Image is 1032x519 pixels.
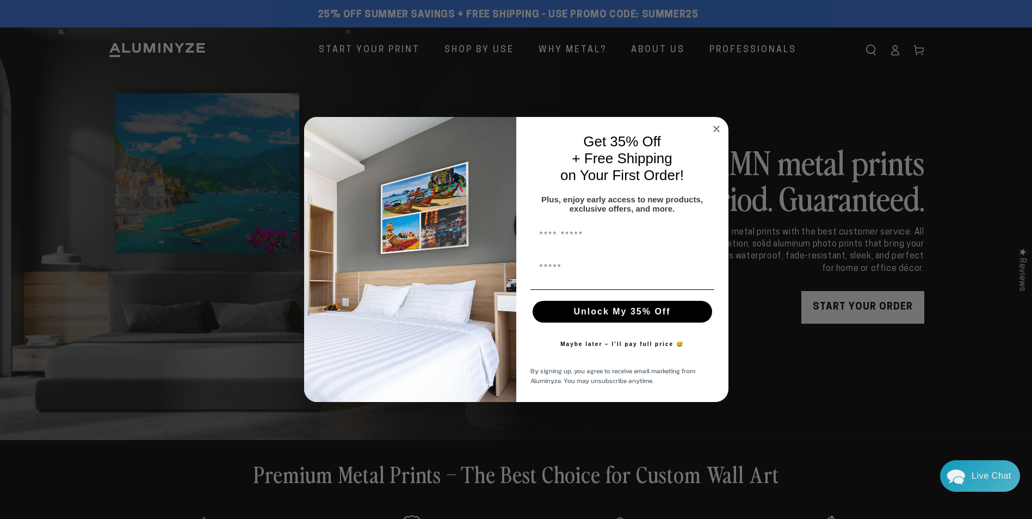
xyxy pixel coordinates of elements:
[541,195,703,213] span: Plus, enjoy early access to new products, exclusive offers, and more.
[972,460,1011,492] div: Contact Us Directly
[572,150,672,166] span: + Free Shipping
[555,333,689,355] button: Maybe later – I’ll pay full price 😅
[940,460,1020,492] div: Chat widget toggle
[304,117,516,402] img: 728e4f65-7e6c-44e2-b7d1-0292a396982f.jpeg
[530,289,714,290] img: underline
[710,122,723,135] button: Close dialog
[560,167,684,183] span: on Your First Order!
[530,366,695,386] span: By signing up, you agree to receive email marketing from Aluminyze. You may unsubscribe anytime.
[583,133,661,150] span: Get 35% Off
[533,301,712,323] button: Unlock My 35% Off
